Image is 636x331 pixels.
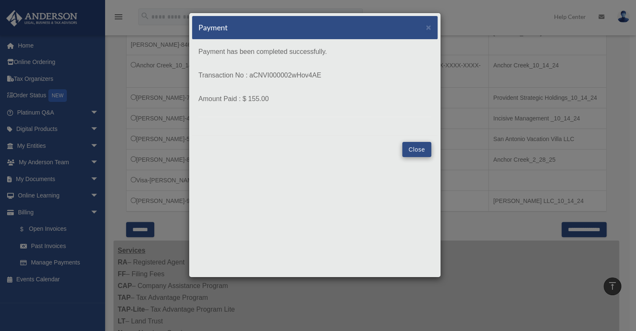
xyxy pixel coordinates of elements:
[198,22,228,33] h5: Payment
[402,142,431,157] button: Close
[198,46,431,58] p: Payment has been completed successfully.
[426,22,431,32] span: ×
[198,93,431,105] p: Amount Paid : $ 155.00
[426,23,431,32] button: Close
[198,69,431,81] p: Transaction No : aCNVI000002wHov4AE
